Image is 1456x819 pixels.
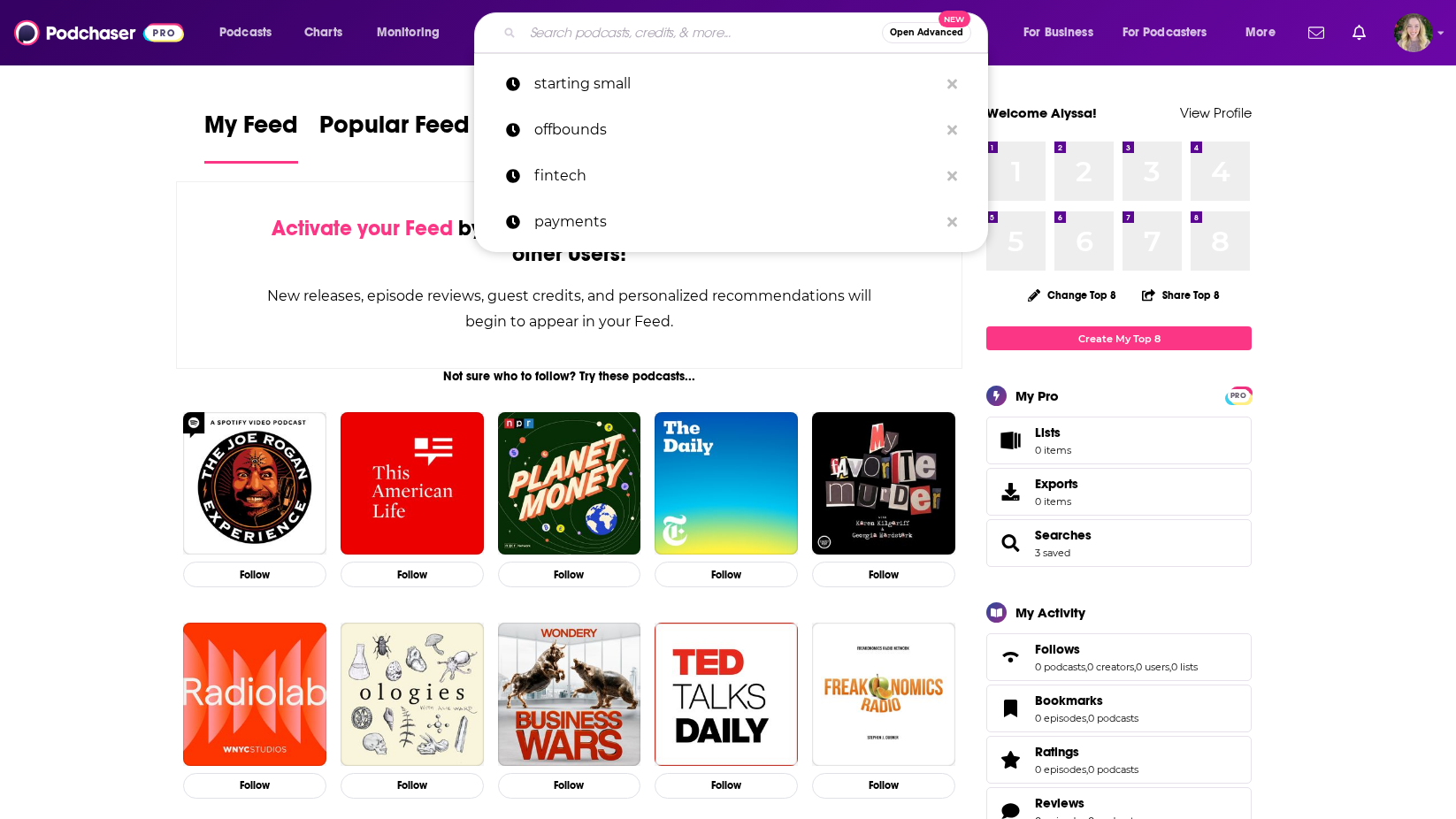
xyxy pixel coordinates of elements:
a: Welcome Alyssa! [986,104,1097,121]
a: Searches [1035,527,1092,543]
a: 0 podcasts [1088,763,1138,776]
button: Share Top 8 [1141,278,1221,312]
p: offbounds [534,107,939,153]
div: by following Podcasts, Creators, Lists, and other Users! [265,216,873,267]
a: starting small [474,61,988,107]
a: Create My Top 8 [986,326,1252,350]
span: Ratings [986,736,1252,784]
div: Not sure who to follow? Try these podcasts... [176,369,962,384]
span: Podcasts [219,20,272,45]
a: 0 episodes [1035,712,1086,724]
img: Ologies with Alie Ward [341,623,484,766]
span: For Podcasters [1123,20,1207,45]
span: Popular Feed [319,110,470,150]
a: 3 saved [1035,547,1070,559]
a: Charts [293,19,353,47]
a: Follows [992,645,1028,670]
button: Follow [812,562,955,587]
a: Show notifications dropdown [1301,18,1331,48]
a: 0 podcasts [1088,712,1138,724]
a: Show notifications dropdown [1345,18,1373,48]
button: open menu [207,19,295,47]
p: payments [534,199,939,245]
a: Business Wars [498,623,641,766]
a: 0 users [1136,661,1169,673]
span: Monitoring [377,20,440,45]
img: The Joe Rogan Experience [183,412,326,555]
img: My Favorite Murder with Karen Kilgariff and Georgia Hardstark [812,412,955,555]
span: Ratings [1035,744,1079,760]
span: Lists [992,428,1028,453]
img: Planet Money [498,412,641,555]
div: Search podcasts, credits, & more... [491,12,1005,53]
p: fintech [534,153,939,199]
a: 0 lists [1171,661,1198,673]
a: Follows [1035,641,1198,657]
a: 0 episodes [1035,763,1086,776]
a: payments [474,199,988,245]
button: Follow [341,773,484,799]
a: 0 podcasts [1035,661,1085,673]
button: Follow [655,562,798,587]
input: Search podcasts, credits, & more... [523,19,882,47]
button: Follow [183,773,326,799]
button: Follow [812,773,955,799]
button: Change Top 8 [1017,284,1127,306]
span: Charts [304,20,342,45]
img: Freakonomics Radio [812,623,955,766]
button: Follow [498,773,641,799]
span: Exports [1035,476,1078,492]
a: Bookmarks [992,696,1028,721]
span: Bookmarks [986,685,1252,732]
span: More [1245,20,1276,45]
button: Follow [498,562,641,587]
button: open menu [364,19,463,47]
a: fintech [474,153,988,199]
span: Open Advanced [890,28,963,37]
span: Follows [1035,641,1080,657]
button: Show profile menu [1394,13,1433,52]
button: open menu [1233,19,1298,47]
div: My Activity [1015,604,1085,621]
button: Follow [655,773,798,799]
a: Reviews [1035,795,1138,811]
a: offbounds [474,107,988,153]
span: PRO [1228,389,1249,402]
span: 0 items [1035,444,1071,456]
a: Lists [986,417,1252,464]
button: open menu [1111,19,1233,47]
span: 0 items [1035,495,1078,508]
a: Popular Feed [319,110,470,164]
img: TED Talks Daily [655,623,798,766]
img: Radiolab [183,623,326,766]
span: , [1169,661,1171,673]
span: Lists [1035,425,1071,440]
a: PRO [1228,388,1249,402]
a: 0 creators [1087,661,1134,673]
span: Reviews [1035,795,1084,811]
a: This American Life [341,412,484,555]
img: User Profile [1394,13,1433,52]
span: Follows [986,633,1252,681]
span: , [1086,763,1088,776]
button: open menu [1011,19,1115,47]
span: Logged in as lauren19365 [1394,13,1433,52]
span: Bookmarks [1035,693,1103,708]
img: Podchaser - Follow, Share and Rate Podcasts [14,16,184,50]
span: New [939,11,970,27]
a: Ratings [1035,744,1138,760]
span: My Feed [204,110,298,150]
a: Ratings [992,747,1028,772]
a: My Feed [204,110,298,164]
div: New releases, episode reviews, guest credits, and personalized recommendations will begin to appe... [265,283,873,334]
img: The Daily [655,412,798,555]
